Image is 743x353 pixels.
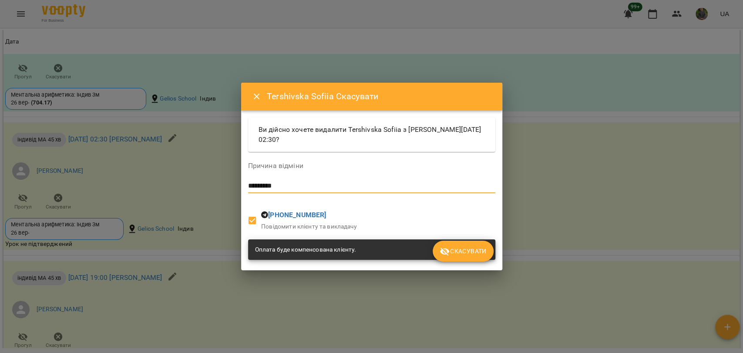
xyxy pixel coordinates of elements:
[255,242,356,258] div: Оплата буде компенсована клієнту.
[433,241,493,262] button: Скасувати
[440,246,486,256] span: Скасувати
[268,211,326,219] a: [PHONE_NUMBER]
[246,86,267,107] button: Close
[261,222,357,231] p: Повідомити клієнту та викладачу
[248,118,495,152] div: Ви дійсно хочете видалити Tershivska Sofiia з [PERSON_NAME][DATE] 02:30?
[248,162,495,169] label: Причина відміни
[267,90,491,103] h6: Tershivska Sofiia Скасувати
